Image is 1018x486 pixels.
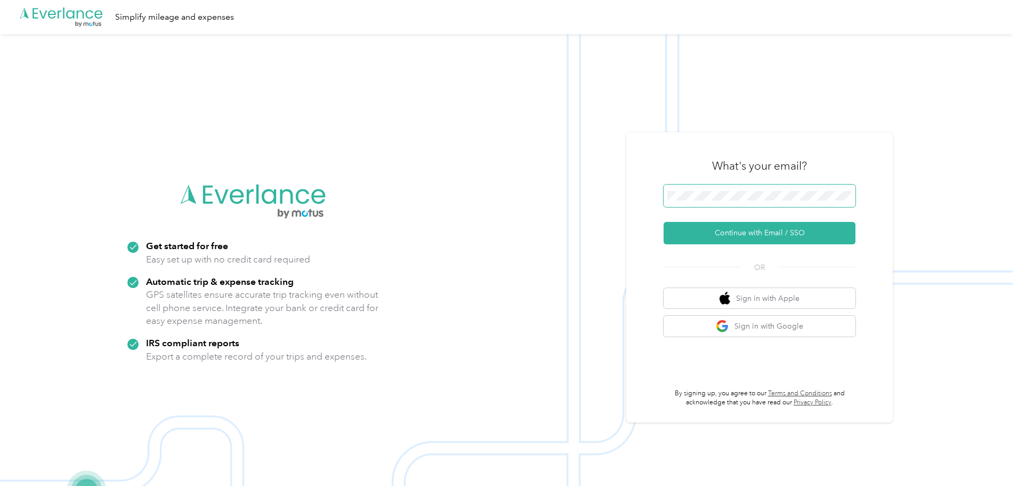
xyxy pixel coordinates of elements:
[115,11,234,24] div: Simplify mileage and expenses
[146,276,294,287] strong: Automatic trip & expense tracking
[712,158,807,173] h3: What's your email?
[720,292,730,305] img: apple logo
[664,316,855,337] button: google logoSign in with Google
[146,288,379,328] p: GPS satellites ensure accurate trip tracking even without cell phone service. Integrate your bank...
[794,399,831,407] a: Privacy Policy
[741,262,778,273] span: OR
[146,240,228,251] strong: Get started for free
[664,222,855,244] button: Continue with Email / SSO
[664,389,855,408] p: By signing up, you agree to our and acknowledge that you have read our .
[146,350,367,363] p: Export a complete record of your trips and expenses.
[146,253,310,266] p: Easy set up with no credit card required
[146,337,239,348] strong: IRS compliant reports
[768,389,832,397] a: Terms and Conditions
[716,320,729,333] img: google logo
[664,288,855,309] button: apple logoSign in with Apple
